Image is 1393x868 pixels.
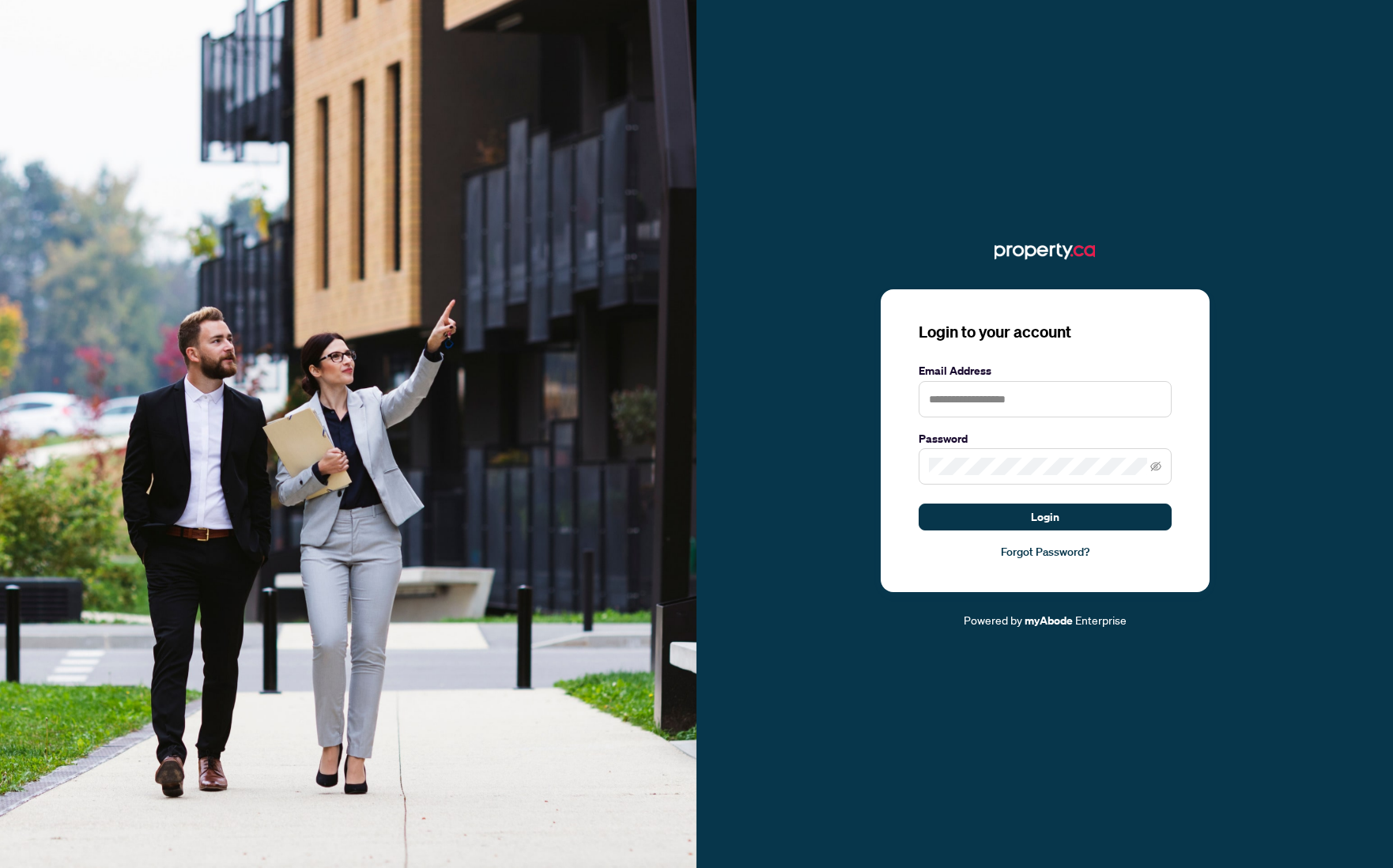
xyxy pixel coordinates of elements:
a: myAbode [1025,612,1073,629]
label: Password [919,430,1172,447]
img: ma-logo [995,239,1095,264]
button: Login [919,504,1172,530]
span: eye-invisible [1150,461,1161,472]
span: Login [1031,504,1059,530]
h3: Login to your account [919,321,1172,343]
a: Forgot Password? [919,543,1172,560]
label: Email Address [919,362,1172,379]
span: Powered by [964,613,1022,627]
span: Enterprise [1075,613,1127,627]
